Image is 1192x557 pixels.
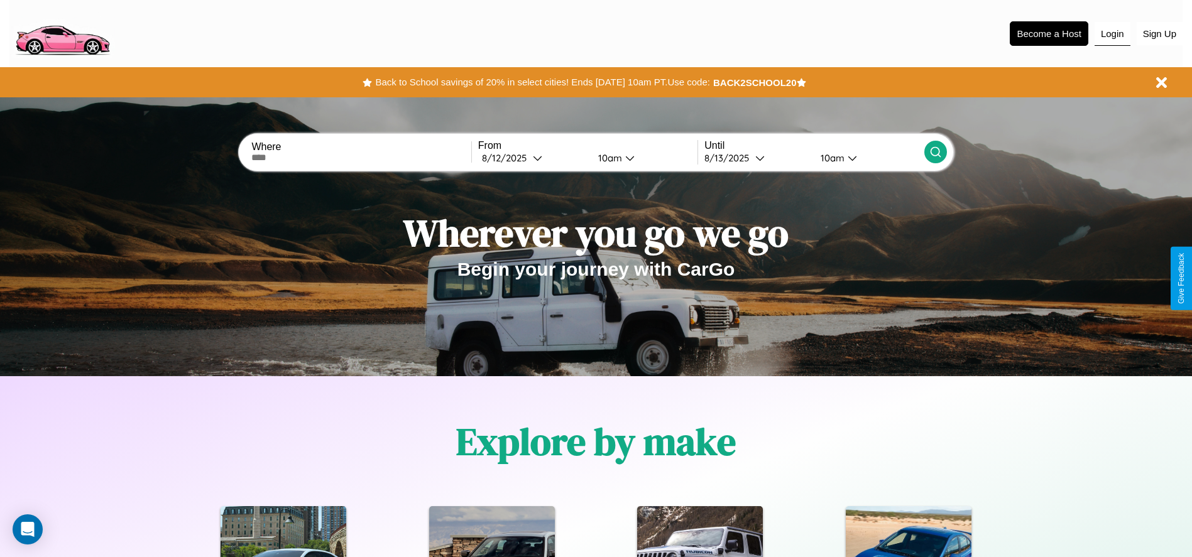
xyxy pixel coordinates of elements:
[1177,253,1186,304] div: Give Feedback
[482,152,533,164] div: 8 / 12 / 2025
[13,514,43,544] div: Open Intercom Messenger
[704,140,924,151] label: Until
[713,77,797,88] b: BACK2SCHOOL20
[704,152,755,164] div: 8 / 13 / 2025
[456,416,736,467] h1: Explore by make
[478,151,588,165] button: 8/12/2025
[251,141,471,153] label: Where
[1010,21,1088,46] button: Become a Host
[372,73,713,91] button: Back to School savings of 20% in select cities! Ends [DATE] 10am PT.Use code:
[588,151,698,165] button: 10am
[1137,22,1183,45] button: Sign Up
[592,152,625,164] div: 10am
[814,152,848,164] div: 10am
[811,151,924,165] button: 10am
[1095,22,1130,46] button: Login
[9,6,115,58] img: logo
[478,140,697,151] label: From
